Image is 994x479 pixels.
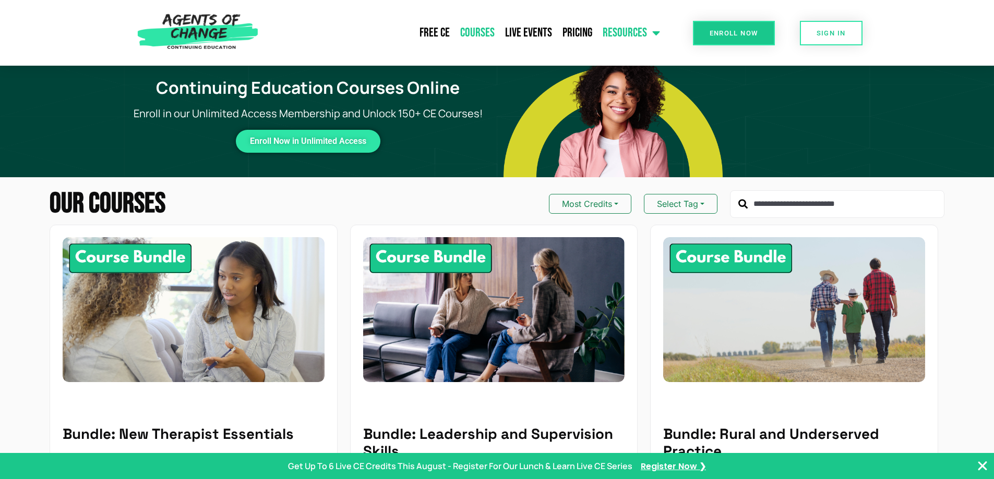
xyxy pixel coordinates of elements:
[800,21,863,45] a: SIGN IN
[63,425,325,443] h5: Bundle: New Therapist Essentials
[63,451,325,479] p: This bundle includes Client Rights and the Code of Ethics, Ethical Considerations with Kids and T...
[817,30,846,36] span: SIGN IN
[63,237,325,382] img: New Therapist Essentials - 10 Credit CE Bundle
[557,20,597,46] a: Pricing
[125,78,490,97] h1: Continuing Education Courses Online
[500,20,557,46] a: Live Events
[363,425,625,460] h5: Bundle: Leadership and Supervision Skills
[250,138,366,144] span: Enroll Now in Unlimited Access
[663,425,925,460] h5: Bundle: Rural and Underserved Practice
[50,190,165,218] h2: Our Courses
[264,20,665,46] nav: Menu
[597,20,665,46] a: Resources
[455,20,500,46] a: Courses
[288,460,632,472] p: Get Up To 6 Live CE Credits This August - Register For Our Lunch & Learn Live CE Series
[236,130,380,153] a: Enroll Now in Unlimited Access
[363,237,625,382] img: Leadership and Supervision Skills - 8 Credit CE Bundle
[644,194,717,214] button: Select Tag
[663,237,925,382] img: Rural and Underserved Practice - 8 Credit CE Bundle
[710,30,758,36] span: Enroll Now
[976,460,989,472] button: Close Banner
[549,194,631,214] button: Most Credits
[414,20,455,46] a: Free CE
[119,106,497,121] p: Enroll in our Unlimited Access Membership and Unlock 150+ CE Courses!
[693,21,775,45] a: Enroll Now
[641,460,706,473] a: Register Now ❯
